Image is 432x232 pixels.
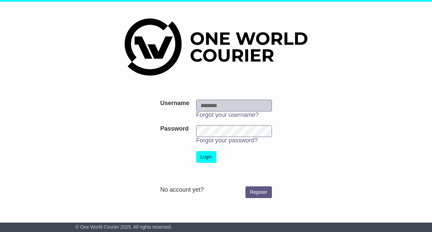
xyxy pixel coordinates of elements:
[75,224,172,230] span: © One World Courier 2025. All rights reserved.
[196,151,216,163] button: Login
[245,186,272,198] a: Register
[160,186,272,194] div: No account yet?
[125,18,307,76] img: One World
[160,100,189,107] label: Username
[196,137,258,144] a: Forgot your password?
[196,111,259,118] a: Forgot your username?
[160,125,189,133] label: Password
